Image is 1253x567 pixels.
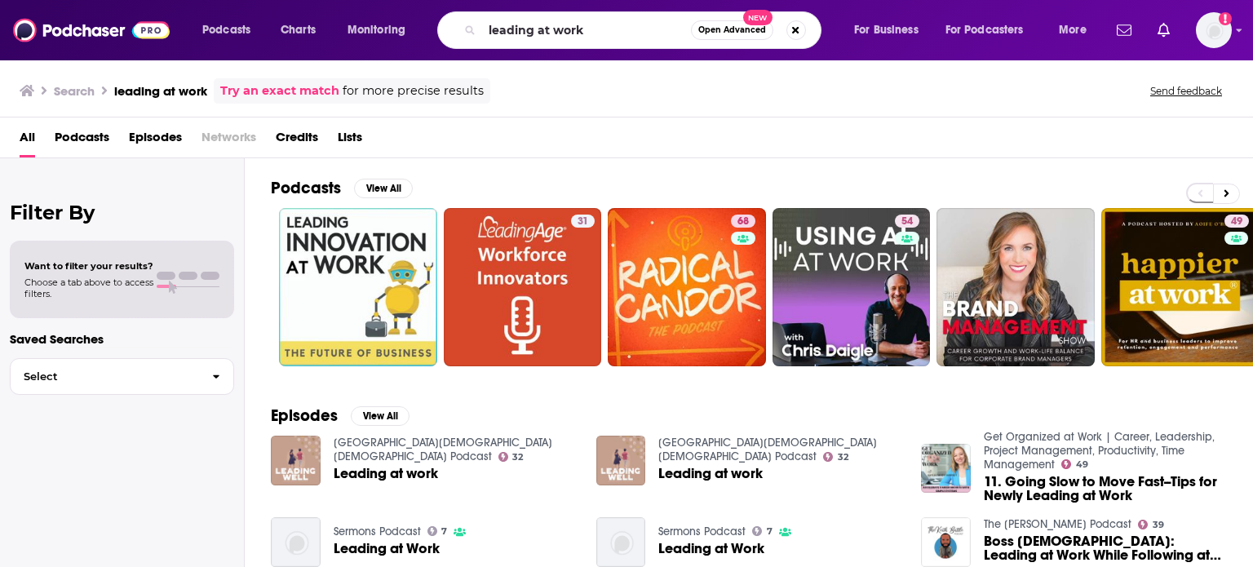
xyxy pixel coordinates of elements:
[191,17,272,43] button: open menu
[271,436,321,485] img: Leading at work
[658,525,746,538] a: Sermons Podcast
[1145,84,1227,98] button: Send feedback
[854,19,919,42] span: For Business
[13,15,170,46] img: Podchaser - Follow, Share and Rate Podcasts
[984,534,1227,562] span: Boss [DEMOGRAPHIC_DATA]: Leading at Work While Following at Home
[767,528,773,535] span: 7
[334,467,438,481] a: Leading at work
[1059,19,1087,42] span: More
[731,215,755,228] a: 68
[945,19,1024,42] span: For Podcasters
[1076,461,1088,468] span: 49
[354,179,413,198] button: View All
[578,214,588,230] span: 31
[202,19,250,42] span: Podcasts
[743,10,773,25] span: New
[338,124,362,157] a: Lists
[984,475,1227,503] a: 11. Going Slow to Move Fast--Tips for Newly Leading at Work
[773,208,931,366] a: 54
[201,124,256,157] span: Networks
[838,454,848,461] span: 32
[1138,520,1164,529] a: 39
[114,83,207,99] h3: leading at work
[453,11,837,49] div: Search podcasts, credits, & more...
[1196,12,1232,48] span: Logged in as ColinMcA
[752,526,773,536] a: 7
[1196,12,1232,48] img: User Profile
[596,436,646,485] img: Leading at work
[698,26,766,34] span: Open Advanced
[482,17,691,43] input: Search podcasts, credits, & more...
[271,405,410,426] a: EpisodesView All
[1047,17,1107,43] button: open menu
[1219,12,1232,25] svg: Add a profile image
[658,436,877,463] a: Lincolnway Christian Church Podcast
[11,371,199,382] span: Select
[921,444,971,494] img: 11. Going Slow to Move Fast--Tips for Newly Leading at Work
[129,124,182,157] a: Episodes
[512,454,523,461] span: 32
[1196,12,1232,48] button: Show profile menu
[658,467,763,481] a: Leading at work
[498,452,524,462] a: 32
[1061,459,1088,469] a: 49
[984,430,1215,472] a: Get Organized at Work | Career, Leadership, Project Management, Productivity, Time Management
[281,19,316,42] span: Charts
[271,405,338,426] h2: Episodes
[901,214,913,230] span: 54
[1151,16,1176,44] a: Show notifications dropdown
[334,436,552,463] a: Lincolnway Christian Church Podcast
[441,528,447,535] span: 7
[921,517,971,567] img: Boss Ladies: Leading at Work While Following at Home
[10,358,234,395] button: Select
[658,542,764,556] a: Leading at Work
[54,83,95,99] h3: Search
[444,208,602,366] a: 31
[55,124,109,157] a: Podcasts
[276,124,318,157] a: Credits
[843,17,939,43] button: open menu
[596,517,646,567] img: Leading at Work
[271,517,321,567] img: Leading at Work
[10,201,234,224] h2: Filter By
[220,82,339,100] a: Try an exact match
[1224,215,1249,228] a: 49
[334,525,421,538] a: Sermons Podcast
[270,17,325,43] a: Charts
[691,20,773,40] button: Open AdvancedNew
[895,215,919,228] a: 54
[984,517,1131,531] a: The Keith Battle Podcast
[24,277,153,299] span: Choose a tab above to access filters.
[571,215,595,228] a: 31
[271,178,413,198] a: PodcastsView All
[1231,214,1242,230] span: 49
[348,19,405,42] span: Monitoring
[334,542,440,556] a: Leading at Work
[271,178,341,198] h2: Podcasts
[343,82,484,100] span: for more precise results
[10,331,234,347] p: Saved Searches
[823,452,848,462] a: 32
[427,526,448,536] a: 7
[984,534,1227,562] a: Boss Ladies: Leading at Work While Following at Home
[20,124,35,157] span: All
[24,260,153,272] span: Want to filter your results?
[935,17,1047,43] button: open menu
[608,208,766,366] a: 68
